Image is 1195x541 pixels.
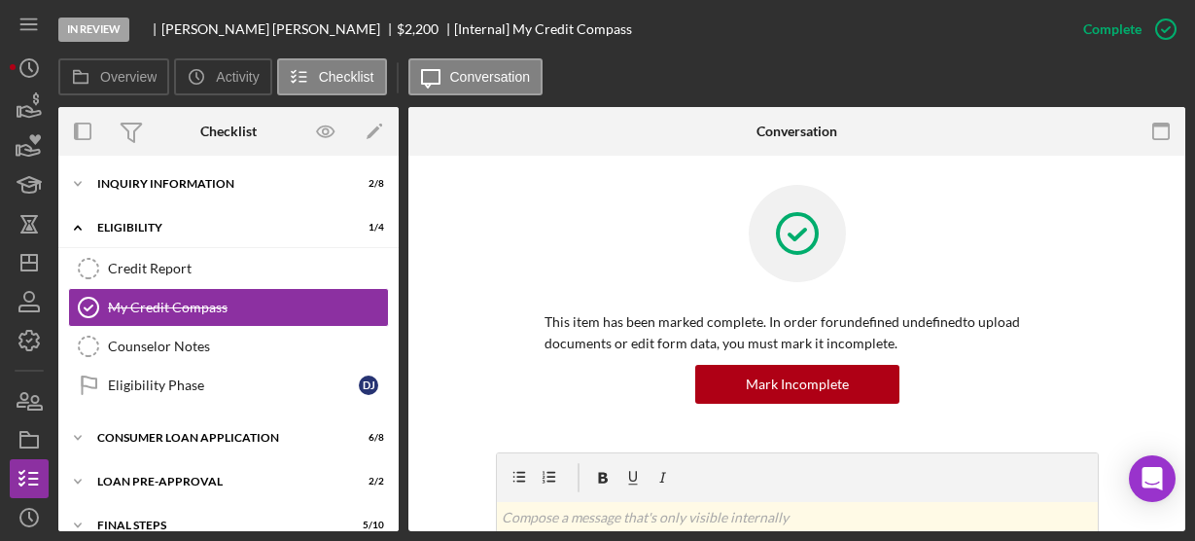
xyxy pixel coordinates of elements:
label: Checklist [319,69,374,85]
div: Consumer Loan Application [97,432,335,444]
div: 5 / 10 [349,520,384,531]
div: [Internal] My Credit Compass [454,21,632,37]
label: Overview [100,69,157,85]
div: My Credit Compass [108,300,388,315]
button: Complete [1064,10,1185,49]
div: FINAL STEPS [97,520,335,531]
div: Eligibility [97,222,335,234]
label: Activity [216,69,259,85]
button: Conversation [408,58,544,95]
div: D J [359,376,378,395]
div: In Review [58,18,129,42]
p: This item has been marked complete. In order for undefined undefined to upload documents or edit ... [545,311,1050,355]
button: Checklist [277,58,387,95]
div: 2 / 8 [349,178,384,190]
div: Credit Report [108,261,388,276]
div: 2 / 2 [349,476,384,487]
div: Open Intercom Messenger [1129,455,1176,502]
div: Inquiry Information [97,178,335,190]
button: Mark Incomplete [695,365,899,404]
div: Conversation [756,124,837,139]
div: Checklist [200,124,257,139]
span: $2,200 [397,20,439,37]
div: Eligibility Phase [108,378,359,393]
button: Overview [58,58,169,95]
a: Counselor Notes [68,327,389,366]
div: 6 / 8 [349,432,384,444]
a: Credit Report [68,249,389,288]
div: Counselor Notes [108,339,388,354]
div: Loan Pre-Approval [97,476,335,487]
div: [PERSON_NAME] [PERSON_NAME] [161,21,397,37]
div: Complete [1083,10,1142,49]
div: 1 / 4 [349,222,384,234]
a: My Credit Compass [68,288,389,327]
button: Activity [174,58,271,95]
a: Eligibility PhaseDJ [68,366,389,405]
div: Mark Incomplete [746,365,849,404]
label: Conversation [450,69,531,85]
